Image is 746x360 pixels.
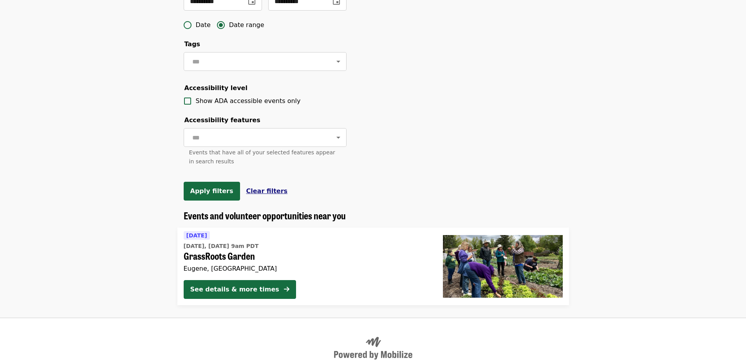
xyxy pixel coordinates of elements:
button: Clear filters [246,186,288,196]
div: Eugene, [GEOGRAPHIC_DATA] [184,265,430,272]
img: Powered by Mobilize [334,337,412,360]
span: GrassRoots Garden [184,250,430,262]
span: Accessibility level [184,84,247,92]
span: Show ADA accessible events only [196,97,301,105]
span: Date range [229,20,264,30]
time: [DATE], [DATE] 9am PDT [184,242,259,250]
div: See details & more times [190,285,279,294]
span: Apply filters [190,187,233,195]
button: See details & more times [184,280,296,299]
span: Events and volunteer opportunities near you [184,208,346,222]
span: Date [196,20,211,30]
button: Open [333,56,344,67]
a: See details for "GrassRoots Garden" [177,228,569,305]
i: arrow-right icon [284,286,289,293]
span: [DATE] [186,232,207,239]
span: Accessibility features [184,116,260,124]
span: Tags [184,40,200,48]
span: Events that have all of your selected features appear in search results [189,149,335,165]
button: Open [333,132,344,143]
img: GrassRoots Garden organized by FOOD For Lane County [443,235,563,298]
button: Apply filters [184,182,240,201]
span: Clear filters [246,187,288,195]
